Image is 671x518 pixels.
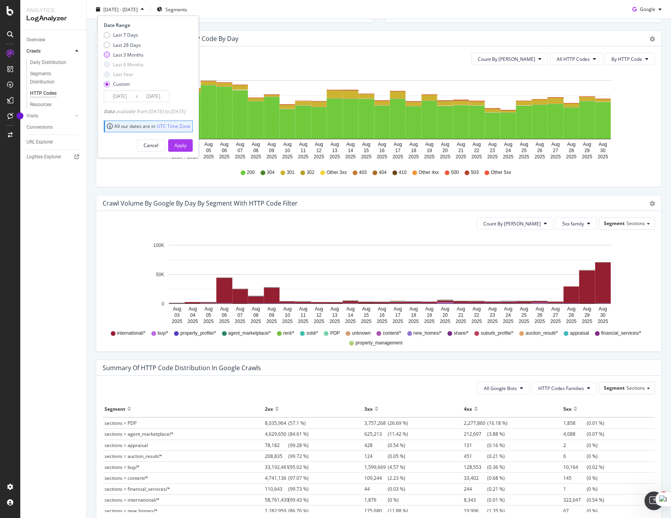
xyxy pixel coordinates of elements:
[30,70,73,86] div: Segments Distribution
[30,89,81,98] a: HTTP Codes
[348,148,353,153] text: 14
[299,142,307,147] text: Aug
[563,420,587,426] span: 1,858
[395,148,401,153] text: 17
[299,306,307,312] text: Aug
[332,148,337,153] text: 13
[562,220,584,227] span: 5xx family
[377,154,387,160] text: 2025
[599,306,607,312] text: Aug
[472,319,482,324] text: 2025
[27,123,81,131] a: Conversions
[394,142,402,147] text: Aug
[627,385,645,391] span: Sections
[157,123,190,129] a: UTC Time Zone
[660,491,667,498] span: 1
[105,403,125,415] div: Segment
[173,306,181,312] text: Aug
[330,142,339,147] text: Aug
[165,6,187,12] span: Segments
[503,319,513,324] text: 2025
[472,154,482,160] text: 2025
[345,154,356,160] text: 2025
[104,91,135,102] input: Start Date
[138,91,169,102] input: End Date
[103,199,298,207] div: Crawl Volume by google by Day by Segment with HTTP Code Filter
[456,154,466,160] text: 2025
[93,3,147,16] button: [DATE] - [DATE]
[380,148,385,153] text: 16
[327,169,347,176] span: Other 3xx
[471,169,479,176] span: 503
[534,154,545,160] text: 2025
[458,148,464,153] text: 21
[474,312,479,318] text: 22
[220,142,228,147] text: Aug
[285,148,290,153] text: 10
[442,148,448,153] text: 20
[380,312,385,318] text: 16
[27,153,81,161] a: Logfiles Explorer
[153,243,164,248] text: 100K
[30,101,81,109] a: Resources
[441,306,449,312] text: Aug
[408,154,419,160] text: 2025
[600,148,606,153] text: 30
[235,154,245,160] text: 2025
[454,330,469,337] span: share/*
[361,319,372,324] text: 2025
[477,382,530,394] button: All Google Bots
[627,220,645,227] span: Sections
[504,142,512,147] text: Aug
[27,47,41,55] div: Crawls
[113,51,144,58] div: Last 3 Months
[269,312,275,318] text: 09
[105,431,174,437] span: sections = agent_marketplace/*
[525,330,558,337] span: auction_result/*
[599,142,607,147] text: Aug
[440,319,451,324] text: 2025
[569,148,574,153] text: 28
[104,61,144,68] div: Last 6 Months
[362,142,370,147] text: Aug
[104,71,144,78] div: Last Year
[491,169,511,176] span: Other 5xx
[316,148,322,153] text: 12
[104,108,185,115] div: available from [DATE] to [DATE]
[556,217,597,230] button: 5xx family
[570,330,589,337] span: appraisal
[27,153,61,161] div: Logfiles Explorer
[103,6,138,12] span: [DATE] - [DATE]
[298,319,309,324] text: 2025
[364,431,388,437] span: 625,213
[566,154,577,160] text: 2025
[113,41,141,48] div: Last 28 Days
[238,148,243,153] text: 07
[30,59,66,67] div: Daily Distribution
[252,142,260,147] text: Aug
[583,142,591,147] text: Aug
[113,32,138,38] div: Last 7 Days
[188,154,198,160] text: 2025
[105,420,137,426] span: sections = PDP
[395,312,401,318] text: 17
[137,139,165,151] button: Cancel
[411,312,416,318] text: 18
[550,53,603,65] button: All HTTP Codes
[364,420,408,426] span: (26.69 %)
[490,312,495,318] text: 23
[206,312,211,318] text: 05
[30,59,81,67] a: Daily Distribution
[220,306,228,312] text: Aug
[427,312,432,318] text: 19
[364,420,388,426] span: 3,757,268
[266,319,277,324] text: 2025
[104,51,144,58] div: Last 3 Months
[172,154,182,160] text: 2025
[235,319,245,324] text: 2025
[364,403,373,415] div: 3xx
[551,142,559,147] text: Aug
[550,154,561,160] text: 2025
[154,3,190,16] button: Segments
[383,330,401,337] span: content/*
